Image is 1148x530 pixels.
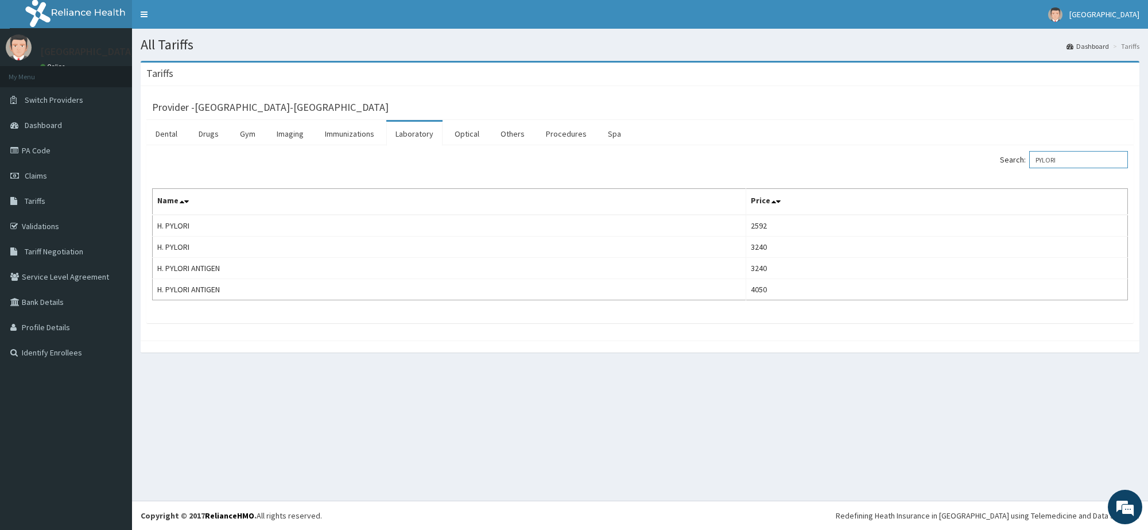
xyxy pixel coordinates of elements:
[40,47,135,57] p: [GEOGRAPHIC_DATA]
[132,501,1148,530] footer: All rights reserved.
[746,279,1128,300] td: 4050
[25,196,45,206] span: Tariffs
[153,279,746,300] td: H. PYLORI ANTIGEN
[153,215,746,237] td: H. PYLORI
[1000,151,1128,168] label: Search:
[316,122,383,146] a: Immunizations
[746,215,1128,237] td: 2592
[1110,41,1139,51] li: Tariffs
[537,122,596,146] a: Procedures
[1029,151,1128,168] input: Search:
[205,510,254,521] a: RelianceHMO
[445,122,488,146] a: Optical
[188,6,216,33] div: Minimize live chat window
[231,122,265,146] a: Gym
[1069,9,1139,20] span: [GEOGRAPHIC_DATA]
[141,510,257,521] strong: Copyright © 2017 .
[746,189,1128,215] th: Price
[746,258,1128,279] td: 3240
[491,122,534,146] a: Others
[746,237,1128,258] td: 3240
[1048,7,1062,22] img: User Image
[21,57,46,86] img: d_794563401_company_1708531726252_794563401
[67,145,158,261] span: We're online!
[6,34,32,60] img: User Image
[25,171,47,181] span: Claims
[152,102,389,113] h3: Provider - [GEOGRAPHIC_DATA]-[GEOGRAPHIC_DATA]
[386,122,443,146] a: Laboratory
[141,37,1139,52] h1: All Tariffs
[267,122,313,146] a: Imaging
[146,122,187,146] a: Dental
[6,314,219,354] textarea: Type your message and hit 'Enter'
[40,63,68,71] a: Online
[153,237,746,258] td: H. PYLORI
[153,258,746,279] td: H. PYLORI ANTIGEN
[25,95,83,105] span: Switch Providers
[153,189,746,215] th: Name
[60,64,193,79] div: Chat with us now
[836,510,1139,521] div: Redefining Heath Insurance in [GEOGRAPHIC_DATA] using Telemedicine and Data Science!
[1066,41,1109,51] a: Dashboard
[599,122,630,146] a: Spa
[146,68,173,79] h3: Tariffs
[25,120,62,130] span: Dashboard
[25,246,83,257] span: Tariff Negotiation
[189,122,228,146] a: Drugs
